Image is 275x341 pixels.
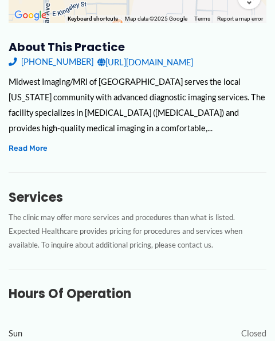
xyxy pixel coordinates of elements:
a: Open this area in Google Maps (opens a new window) [11,8,49,23]
p: The clinic may offer more services and procedures than what is listed. Expected Healthcare provid... [9,210,267,252]
div: Midwest Imaging/MRI of [GEOGRAPHIC_DATA] serves the local [US_STATE] community with advanced diag... [9,74,267,136]
a: [URL][DOMAIN_NAME] [97,54,193,70]
span: Closed [241,326,266,341]
button: Keyboard shortcuts [68,15,118,23]
a: Report a map error [217,15,263,22]
a: Terms (opens in new tab) [194,15,210,22]
h3: About this practice [9,40,267,54]
span: Map data ©2025 Google [125,15,187,22]
button: Read More [9,142,48,155]
h3: Hours of Operation [9,286,267,302]
h3: Services [9,190,267,206]
span: Sun [9,326,22,341]
a: [PHONE_NUMBER] [9,54,93,70]
img: Google [11,8,49,23]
